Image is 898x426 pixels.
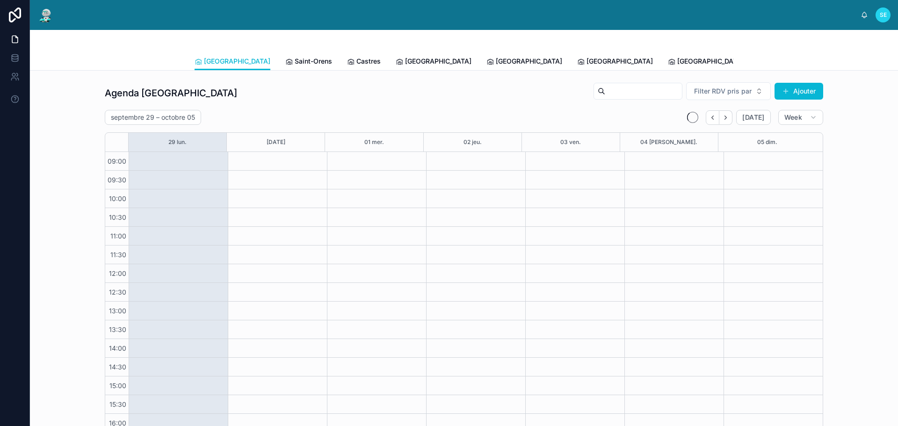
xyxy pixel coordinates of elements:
[107,325,129,333] span: 13:30
[107,195,129,202] span: 10:00
[706,110,719,125] button: Back
[694,87,752,96] span: Filter RDV pris par
[880,11,887,19] span: SE
[686,82,771,100] button: Select Button
[107,363,129,371] span: 14:30
[108,251,129,259] span: 11:30
[775,83,823,100] button: Ajouter
[757,133,777,152] button: 05 dim.
[405,57,471,66] span: [GEOGRAPHIC_DATA]
[668,53,744,72] a: [GEOGRAPHIC_DATA]
[778,110,823,125] button: Week
[677,57,744,66] span: [GEOGRAPHIC_DATA]
[107,269,129,277] span: 12:00
[105,87,237,100] h1: Agenda [GEOGRAPHIC_DATA]
[356,57,381,66] span: Castres
[108,232,129,240] span: 11:00
[587,57,653,66] span: [GEOGRAPHIC_DATA]
[742,113,764,122] span: [DATE]
[105,176,129,184] span: 09:30
[111,113,195,122] h2: septembre 29 – octobre 05
[195,53,270,71] a: [GEOGRAPHIC_DATA]
[719,110,732,125] button: Next
[107,400,129,408] span: 15:30
[107,307,129,315] span: 13:00
[107,213,129,221] span: 10:30
[560,133,581,152] button: 03 ven.
[347,53,381,72] a: Castres
[640,133,697,152] button: 04 [PERSON_NAME].
[267,133,285,152] button: [DATE]
[107,344,129,352] span: 14:00
[105,157,129,165] span: 09:00
[37,7,54,22] img: App logo
[486,53,562,72] a: [GEOGRAPHIC_DATA]
[295,57,332,66] span: Saint-Orens
[204,57,270,66] span: [GEOGRAPHIC_DATA]
[784,113,802,122] span: Week
[396,53,471,72] a: [GEOGRAPHIC_DATA]
[463,133,482,152] button: 02 jeu.
[107,288,129,296] span: 12:30
[496,57,562,66] span: [GEOGRAPHIC_DATA]
[107,382,129,390] span: 15:00
[285,53,332,72] a: Saint-Orens
[577,53,653,72] a: [GEOGRAPHIC_DATA]
[736,110,770,125] button: [DATE]
[364,133,384,152] button: 01 mer.
[168,133,187,152] button: 29 lun.
[62,13,861,17] div: scrollable content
